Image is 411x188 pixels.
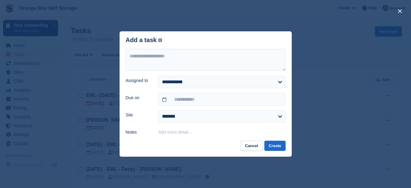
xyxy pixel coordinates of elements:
button: Add extra detail… [158,130,192,135]
div: Add a task [126,37,162,44]
button: close [395,6,405,16]
label: Site [126,112,151,118]
label: Assigned to [126,77,151,84]
button: Create [264,141,285,151]
label: Notes [126,129,151,135]
button: Cancel [241,141,263,151]
label: Due on [126,95,151,101]
img: icon-info-grey-7440780725fd019a000dd9b08b2336e03edf1995a4989e88bcd33f0948082b44.svg [158,38,162,42]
